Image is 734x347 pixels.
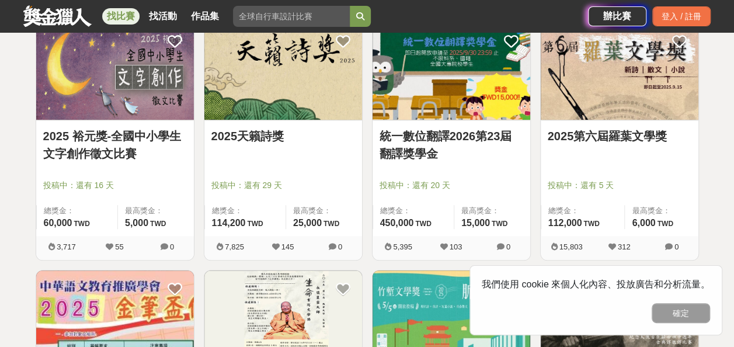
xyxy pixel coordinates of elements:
span: 55 [115,242,123,251]
span: 145 [281,242,294,251]
span: 投稿中：還有 16 天 [43,179,187,192]
a: 2025第六屆羅葉文學獎 [548,127,691,145]
img: Cover Image [373,22,530,120]
span: 5,000 [125,218,148,228]
span: 450,000 [380,218,414,228]
span: 投稿中：還有 5 天 [548,179,691,192]
span: 最高獎金： [461,205,523,217]
a: 作品集 [186,8,224,25]
span: TWD [415,220,431,228]
span: 25,000 [293,218,322,228]
div: 登入 / 註冊 [652,6,711,26]
span: 103 [450,242,462,251]
span: 6,000 [632,218,655,228]
span: 0 [338,242,342,251]
span: 0 [674,242,679,251]
span: 0 [170,242,174,251]
span: 最高獎金： [125,205,187,217]
span: 114,200 [212,218,246,228]
span: 15,803 [559,242,583,251]
span: 總獎金： [380,205,447,217]
a: 統一數位翻譯2026第23屆翻譯獎學金 [380,127,523,162]
a: 2025天籟詩獎 [211,127,355,145]
span: 最高獎金： [632,205,691,217]
button: 確定 [652,303,710,323]
a: 找活動 [144,8,182,25]
span: 5,395 [393,242,412,251]
span: 最高獎金： [293,205,355,217]
span: TWD [657,220,673,228]
span: 7,825 [225,242,244,251]
img: Cover Image [541,22,698,120]
span: TWD [247,220,263,228]
span: 我們使用 cookie 來個人化內容、投放廣告和分析流量。 [482,279,710,289]
span: 總獎金： [44,205,110,217]
a: 辦比賽 [588,6,646,26]
span: TWD [74,220,89,228]
span: 15,000 [461,218,490,228]
img: Cover Image [204,22,362,120]
span: 投稿中：還有 29 天 [211,179,355,192]
span: 總獎金： [212,205,279,217]
a: 找比賽 [102,8,140,25]
span: 投稿中：還有 20 天 [380,179,523,192]
span: 3,717 [57,242,76,251]
span: 112,000 [548,218,582,228]
img: Cover Image [36,22,194,120]
span: 60,000 [44,218,72,228]
input: 全球自行車設計比賽 [233,6,350,27]
span: TWD [583,220,599,228]
span: TWD [492,220,507,228]
span: TWD [150,220,166,228]
span: 0 [506,242,510,251]
span: TWD [323,220,339,228]
span: 312 [618,242,631,251]
span: 總獎金： [548,205,618,217]
a: 2025 裕元獎-全國中小學生文字創作徵文比賽 [43,127,187,162]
